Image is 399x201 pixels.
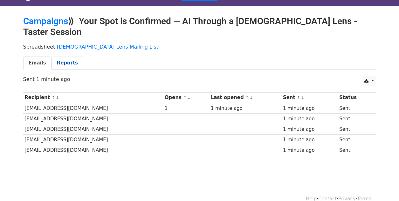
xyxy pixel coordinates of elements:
[23,16,376,37] h2: ⟫ Your Spot is Confirmed — AI Through a [DEMOGRAPHIC_DATA] Lens - Taster Session
[23,16,68,26] a: Campaigns
[23,92,163,103] th: Recipient
[23,57,52,70] a: Emails
[23,145,163,156] td: [EMAIL_ADDRESS][DOMAIN_NAME]
[338,135,371,145] td: Sent
[23,124,163,134] td: [EMAIL_ADDRESS][DOMAIN_NAME]
[23,135,163,145] td: [EMAIL_ADDRESS][DOMAIN_NAME]
[283,136,336,144] div: 1 minute ago
[283,126,336,133] div: 1 minute ago
[338,103,371,113] td: Sent
[301,95,305,100] a: ↓
[52,57,83,70] a: Reports
[338,113,371,124] td: Sent
[23,113,163,124] td: [EMAIL_ADDRESS][DOMAIN_NAME]
[281,92,338,103] th: Sent
[52,95,55,100] a: ↑
[163,92,209,103] th: Opens
[338,145,371,156] td: Sent
[338,92,371,103] th: Status
[283,105,336,112] div: 1 minute ago
[283,147,336,154] div: 1 minute ago
[56,95,59,100] a: ↓
[187,95,191,100] a: ↓
[23,76,376,83] p: Sent 1 minute ago
[23,103,163,113] td: [EMAIL_ADDRESS][DOMAIN_NAME]
[57,44,158,50] a: [DEMOGRAPHIC_DATA] Lens Mailing List
[211,105,280,112] div: 1 minute ago
[367,171,399,201] iframe: Chat Widget
[165,105,208,112] div: 1
[338,124,371,134] td: Sent
[283,115,336,123] div: 1 minute ago
[297,95,300,100] a: ↑
[183,95,187,100] a: ↑
[209,92,281,103] th: Last opened
[250,95,253,100] a: ↓
[23,44,376,50] p: Spreadsheet:
[245,95,249,100] a: ↑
